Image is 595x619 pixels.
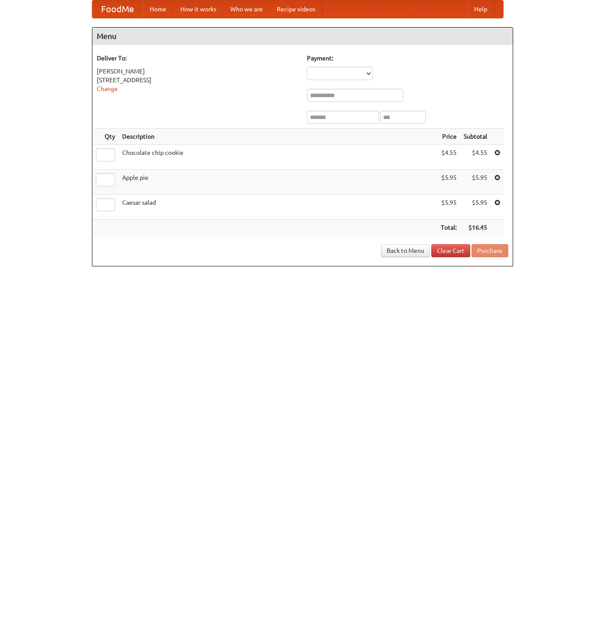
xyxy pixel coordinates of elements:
[143,0,173,18] a: Home
[307,54,508,63] h5: Payment:
[97,85,118,92] a: Change
[437,195,460,220] td: $5.95
[92,129,119,145] th: Qty
[119,170,437,195] td: Apple pie
[97,67,298,76] div: [PERSON_NAME]
[437,220,460,236] th: Total:
[467,0,494,18] a: Help
[97,76,298,84] div: [STREET_ADDRESS]
[270,0,322,18] a: Recipe videos
[460,220,491,236] th: $16.45
[472,244,508,257] button: Purchase
[431,244,470,257] a: Clear Cart
[92,28,513,45] h4: Menu
[460,129,491,145] th: Subtotal
[437,129,460,145] th: Price
[173,0,223,18] a: How it works
[119,129,437,145] th: Description
[437,170,460,195] td: $5.95
[381,244,430,257] a: Back to Menu
[223,0,270,18] a: Who we are
[437,145,460,170] td: $4.55
[119,145,437,170] td: Chocolate chip cookie
[460,170,491,195] td: $5.95
[460,195,491,220] td: $5.95
[119,195,437,220] td: Caesar salad
[460,145,491,170] td: $4.55
[92,0,143,18] a: FoodMe
[97,54,298,63] h5: Deliver To:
